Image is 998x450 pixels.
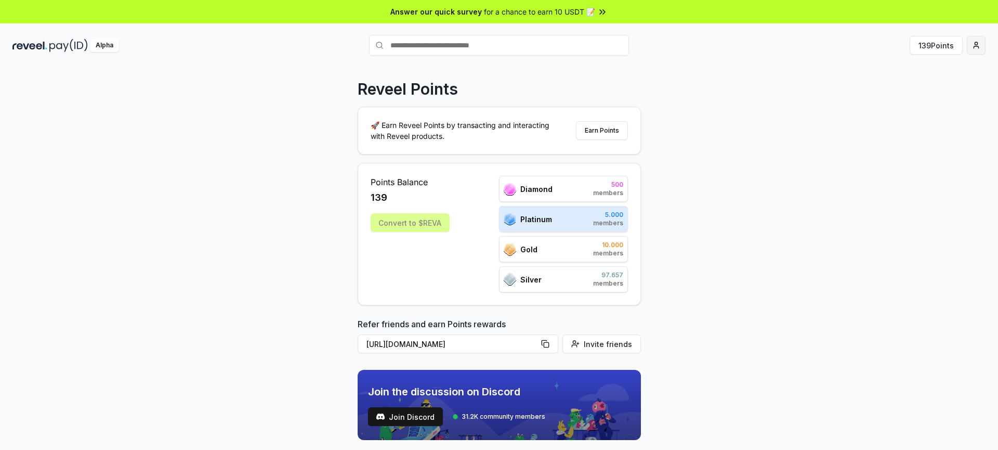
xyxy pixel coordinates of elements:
img: ranks_icon [504,212,516,226]
img: discord_banner [358,370,641,440]
span: members [593,249,623,258]
span: Points Balance [371,176,450,188]
img: reveel_dark [12,39,47,52]
span: Diamond [520,184,553,195]
img: test [376,413,385,421]
a: testJoin Discord [368,407,443,426]
span: 500 [593,181,623,189]
span: Join the discussion on Discord [368,384,545,399]
span: 31.2K community members [462,413,545,421]
p: 🚀 Earn Reveel Points by transacting and interacting with Reveel products. [371,120,558,142]
span: Join Discord [389,412,435,422]
p: Reveel Points [358,80,458,98]
button: Invite friends [562,335,641,353]
span: members [593,279,623,288]
button: [URL][DOMAIN_NAME] [358,335,558,353]
div: Alpha [90,39,119,52]
span: 5.000 [593,211,623,219]
img: ranks_icon [504,273,516,286]
span: for a chance to earn 10 USDT 📝 [484,6,595,17]
button: 139Points [910,36,963,55]
span: 97.657 [593,271,623,279]
button: Earn Points [576,121,628,140]
span: 139 [371,190,387,205]
span: Invite friends [584,339,632,350]
span: 10.000 [593,241,623,249]
span: Silver [520,274,542,285]
span: members [593,189,623,197]
img: ranks_icon [504,243,516,256]
span: Gold [520,244,537,255]
span: members [593,219,623,227]
div: Refer friends and earn Points rewards [358,318,641,357]
img: ranks_icon [504,183,516,196]
span: Platinum [520,214,552,225]
img: pay_id [49,39,88,52]
span: Answer our quick survey [390,6,482,17]
button: Join Discord [368,407,443,426]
